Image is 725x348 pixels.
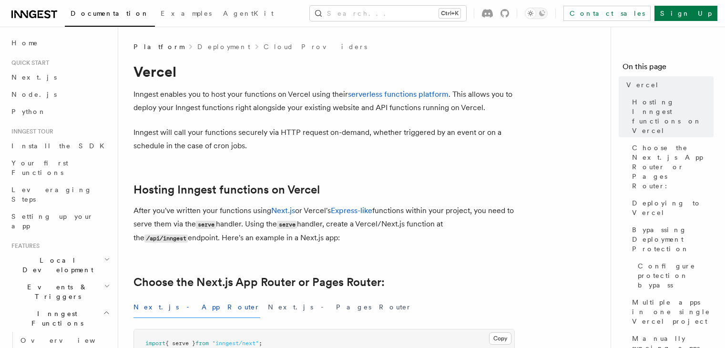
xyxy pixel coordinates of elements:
[133,276,385,289] a: Choose the Next.js App Router or Pages Router:
[348,90,449,99] a: serverless functions platform
[623,61,714,76] h4: On this page
[268,297,412,318] button: Next.js - Pages Router
[212,340,259,347] span: "inngest/next"
[133,63,515,80] h1: Vercel
[8,103,112,120] a: Python
[628,139,714,194] a: Choose the Next.js App Router or Pages Router:
[632,97,714,135] span: Hosting Inngest functions on Vercel
[632,297,714,326] span: Multiple apps in one single Vercel project
[8,86,112,103] a: Node.js
[133,204,515,245] p: After you've written your functions using or Vercel's functions within your project, you need to ...
[525,8,548,19] button: Toggle dark mode
[8,181,112,208] a: Leveraging Steps
[259,340,262,347] span: ;
[133,297,260,318] button: Next.js - App Router
[634,257,714,294] a: Configure protection bypass
[20,337,119,344] span: Overview
[8,69,112,86] a: Next.js
[563,6,651,21] a: Contact sales
[264,42,367,51] a: Cloud Providers
[133,126,515,153] p: Inngest will call your functions securely via HTTP request on-demand, whether triggered by an eve...
[11,159,68,176] span: Your first Functions
[8,242,40,250] span: Features
[439,9,460,18] kbd: Ctrl+K
[638,261,714,290] span: Configure protection bypass
[8,256,104,275] span: Local Development
[71,10,149,17] span: Documentation
[628,93,714,139] a: Hosting Inngest functions on Vercel
[133,183,320,196] a: Hosting Inngest functions on Vercel
[8,137,112,154] a: Install the SDK
[65,3,155,27] a: Documentation
[8,34,112,51] a: Home
[11,73,57,81] span: Next.js
[271,206,295,215] a: Next.js
[628,221,714,257] a: Bypassing Deployment Protection
[626,80,659,90] span: Vercel
[8,154,112,181] a: Your first Functions
[217,3,279,26] a: AgentKit
[623,76,714,93] a: Vercel
[8,252,112,278] button: Local Development
[632,143,714,191] span: Choose the Next.js App Router or Pages Router:
[195,340,209,347] span: from
[144,235,188,243] code: /api/inngest
[223,10,274,17] span: AgentKit
[145,340,165,347] span: import
[8,305,112,332] button: Inngest Functions
[155,3,217,26] a: Examples
[628,194,714,221] a: Deploying to Vercel
[628,294,714,330] a: Multiple apps in one single Vercel project
[8,278,112,305] button: Events & Triggers
[133,42,184,51] span: Platform
[11,186,92,203] span: Leveraging Steps
[165,340,195,347] span: { serve }
[632,198,714,217] span: Deploying to Vercel
[331,206,372,215] a: Express-like
[196,221,216,229] code: serve
[197,42,250,51] a: Deployment
[161,10,212,17] span: Examples
[632,225,714,254] span: Bypassing Deployment Protection
[11,108,46,115] span: Python
[8,309,103,328] span: Inngest Functions
[277,221,297,229] code: serve
[489,332,511,345] button: Copy
[11,91,57,98] span: Node.js
[310,6,466,21] button: Search...Ctrl+K
[11,38,38,48] span: Home
[11,213,93,230] span: Setting up your app
[8,128,53,135] span: Inngest tour
[8,282,104,301] span: Events & Triggers
[8,59,49,67] span: Quick start
[133,88,515,114] p: Inngest enables you to host your functions on Vercel using their . This allows you to deploy your...
[11,142,110,150] span: Install the SDK
[8,208,112,235] a: Setting up your app
[654,6,717,21] a: Sign Up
